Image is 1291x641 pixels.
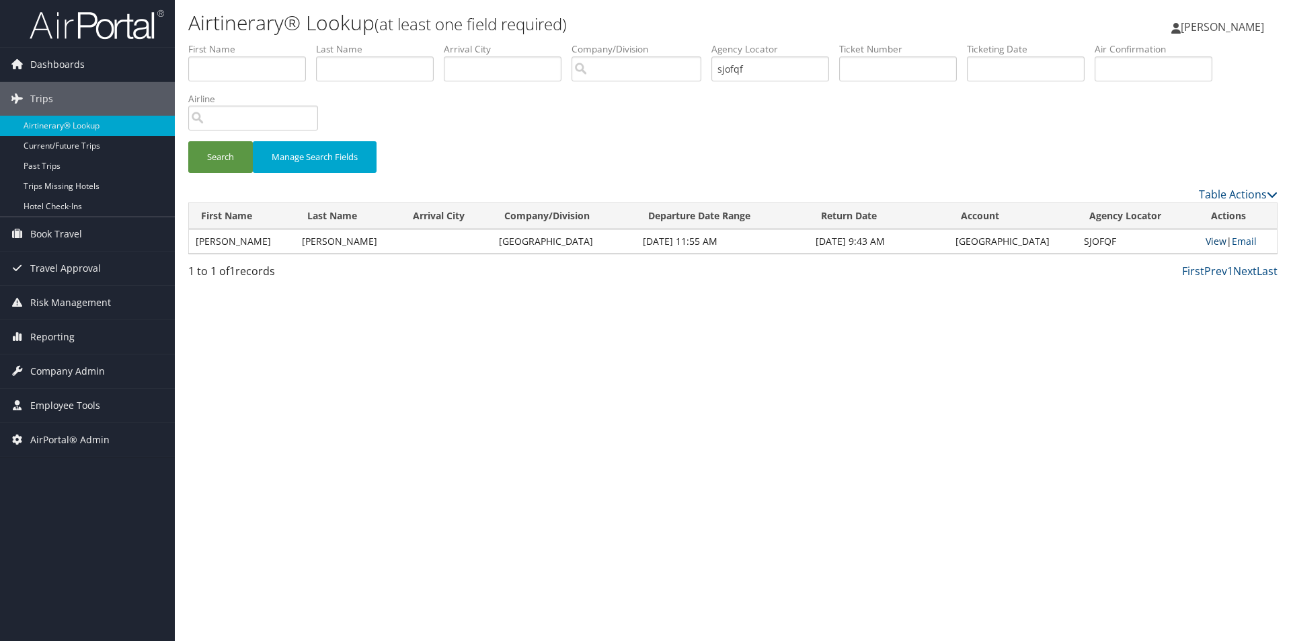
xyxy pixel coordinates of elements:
[189,229,295,254] td: [PERSON_NAME]
[444,42,572,56] label: Arrival City
[30,354,105,388] span: Company Admin
[1232,235,1257,248] a: Email
[1257,264,1278,278] a: Last
[1199,203,1277,229] th: Actions
[1077,229,1199,254] td: SJOFQF
[30,9,164,40] img: airportal-logo.png
[1077,203,1199,229] th: Agency Locator: activate to sort column ascending
[188,141,253,173] button: Search
[30,286,111,319] span: Risk Management
[711,42,839,56] label: Agency Locator
[188,92,328,106] label: Airline
[1227,264,1233,278] a: 1
[636,203,810,229] th: Departure Date Range: activate to sort column ascending
[839,42,967,56] label: Ticket Number
[572,42,711,56] label: Company/Division
[492,229,636,254] td: [GEOGRAPHIC_DATA]
[316,42,444,56] label: Last Name
[1095,42,1222,56] label: Air Confirmation
[30,423,110,457] span: AirPortal® Admin
[1171,7,1278,47] a: [PERSON_NAME]
[188,42,316,56] label: First Name
[492,203,636,229] th: Company/Division
[1204,264,1227,278] a: Prev
[1199,229,1277,254] td: |
[1233,264,1257,278] a: Next
[30,252,101,285] span: Travel Approval
[189,203,295,229] th: First Name: activate to sort column ascending
[253,141,377,173] button: Manage Search Fields
[1199,187,1278,202] a: Table Actions
[229,264,235,278] span: 1
[295,229,401,254] td: [PERSON_NAME]
[401,203,492,229] th: Arrival City: activate to sort column ascending
[809,203,949,229] th: Return Date: activate to sort column ascending
[1206,235,1226,248] a: View
[949,229,1077,254] td: [GEOGRAPHIC_DATA]
[295,203,401,229] th: Last Name: activate to sort column ascending
[809,229,949,254] td: [DATE] 9:43 AM
[30,389,100,422] span: Employee Tools
[30,217,82,251] span: Book Travel
[375,13,567,35] small: (at least one field required)
[636,229,810,254] td: [DATE] 11:55 AM
[30,48,85,81] span: Dashboards
[188,9,914,37] h1: Airtinerary® Lookup
[30,82,53,116] span: Trips
[967,42,1095,56] label: Ticketing Date
[188,263,446,286] div: 1 to 1 of records
[1182,264,1204,278] a: First
[1181,20,1264,34] span: [PERSON_NAME]
[30,320,75,354] span: Reporting
[949,203,1077,229] th: Account: activate to sort column ascending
